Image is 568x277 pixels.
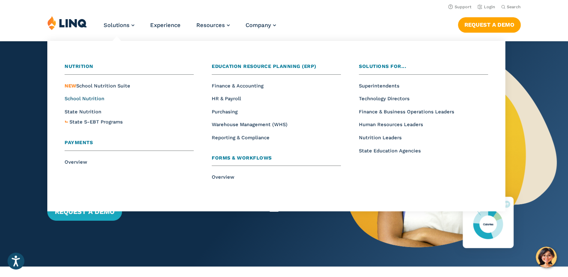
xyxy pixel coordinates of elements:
[359,148,421,154] a: State Education Agencies
[65,63,194,75] a: Nutrition
[65,83,130,89] a: NEWSchool Nutrition Suite
[448,5,472,9] a: Support
[69,118,123,126] a: State S-EBT Programs
[536,247,557,268] button: Hello, have a question? Let’s chat.
[212,135,270,140] a: Reporting & Compliance
[65,139,194,151] a: Payments
[212,63,316,69] span: Education Resource Planning (ERP)
[359,63,488,75] a: Solutions for...
[212,109,238,114] a: Purchasing
[150,22,181,29] a: Experience
[65,109,101,114] a: State Nutrition
[65,140,93,145] span: Payments
[359,109,454,114] a: Finance & Business Operations Leaders
[65,83,76,89] span: NEW
[359,63,406,69] span: Solutions for...
[196,22,230,29] a: Resources
[65,159,87,165] a: Overview
[104,16,276,41] nav: Primary Navigation
[212,174,234,180] a: Overview
[65,83,130,89] span: School Nutrition Suite
[104,22,130,29] span: Solutions
[507,5,521,9] span: Search
[458,17,521,32] a: Request a Demo
[65,96,104,101] a: School Nutrition
[246,22,271,29] span: Company
[104,22,134,29] a: Solutions
[212,83,264,89] a: Finance & Accounting
[69,119,123,125] span: State S-EBT Programs
[359,135,402,140] a: Nutrition Leaders
[212,122,288,127] a: Warehouse Management (WHS)
[212,96,241,101] a: HR & Payroll
[65,63,93,69] span: Nutrition
[359,96,410,101] a: Technology Directors
[501,4,521,10] button: Open Search Bar
[47,203,122,221] a: Request a Demo
[246,22,276,29] a: Company
[359,122,423,127] a: Human Resources Leaders
[478,5,495,9] a: Login
[212,63,341,75] a: Education Resource Planning (ERP)
[212,155,272,161] span: Forms & Workflows
[212,154,341,166] a: Forms & Workflows
[196,22,225,29] span: Resources
[47,16,87,30] img: LINQ | K‑12 Software
[359,83,399,89] a: Superintendents
[458,16,521,32] nav: Button Navigation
